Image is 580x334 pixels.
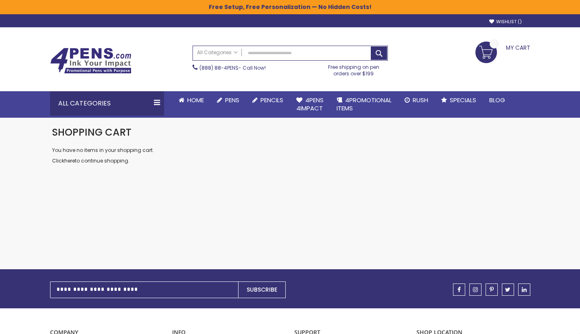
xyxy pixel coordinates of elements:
span: 4Pens 4impact [296,96,324,112]
span: Shopping Cart [52,125,131,139]
a: linkedin [518,283,530,296]
span: linkedin [522,287,527,292]
span: Subscribe [247,286,277,294]
a: Wishlist [489,19,522,25]
a: twitter [502,283,514,296]
span: - Call Now! [199,64,266,71]
a: Pens [210,91,246,109]
span: 4PROMOTIONAL ITEMS [337,96,392,112]
span: pinterest [490,287,494,292]
a: instagram [469,283,482,296]
a: here [64,157,75,164]
span: Pencils [260,96,283,104]
span: Specials [450,96,476,104]
span: All Categories [197,49,238,56]
span: facebook [457,287,461,292]
a: (888) 88-4PENS [199,64,239,71]
a: Blog [483,91,512,109]
span: Pens [225,96,239,104]
div: All Categories [50,91,164,116]
span: Blog [489,96,505,104]
button: Subscribe [238,281,286,298]
a: Specials [435,91,483,109]
a: 4PROMOTIONALITEMS [330,91,398,118]
span: Rush [413,96,428,104]
a: 4Pens4impact [290,91,330,118]
p: Click to continue shopping. [52,158,528,164]
span: twitter [505,287,510,292]
a: Pencils [246,91,290,109]
a: facebook [453,283,465,296]
a: pinterest [486,283,498,296]
div: Free shipping on pen orders over $199 [320,61,388,77]
img: 4Pens Custom Pens and Promotional Products [50,48,131,74]
span: instagram [473,287,478,292]
p: You have no items in your shopping cart. [52,147,528,154]
a: All Categories [193,46,242,59]
a: Rush [398,91,435,109]
span: Home [187,96,204,104]
a: Home [172,91,210,109]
